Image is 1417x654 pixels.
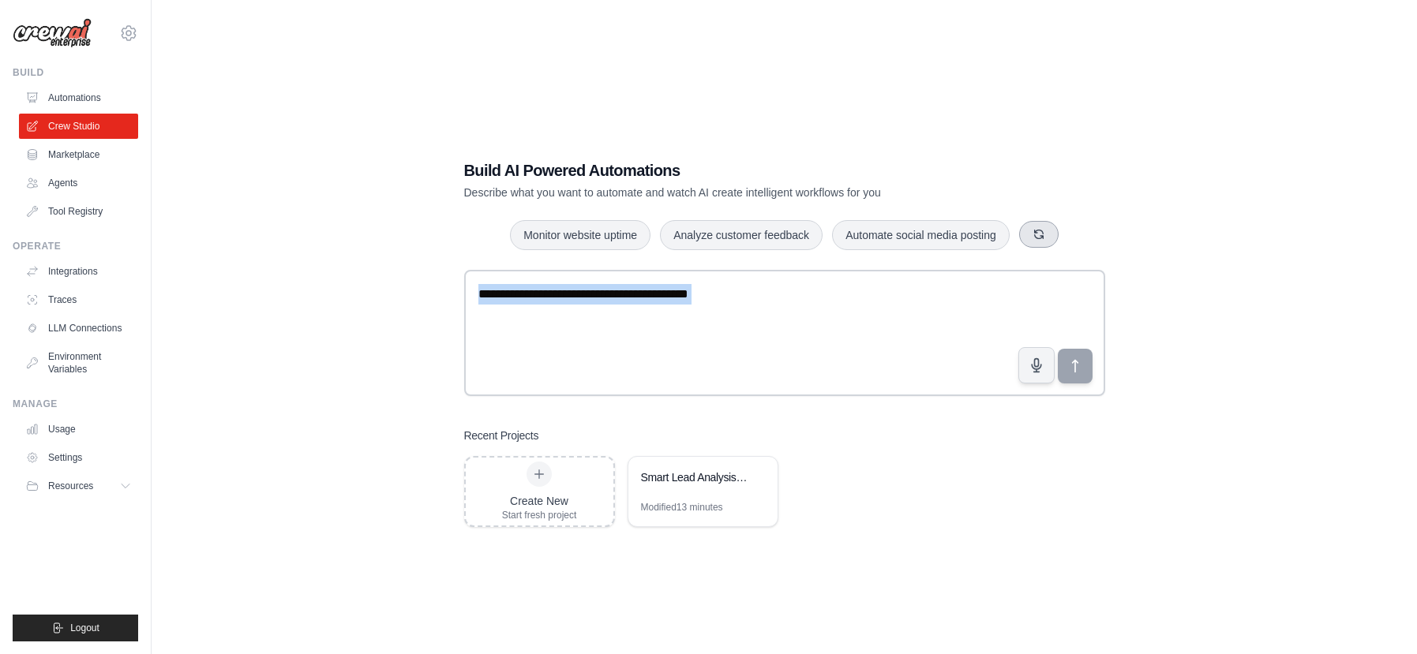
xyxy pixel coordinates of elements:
div: Start fresh project [502,509,577,521]
a: Traces [19,287,138,312]
a: Environment Variables [19,344,138,382]
div: Modified 13 minutes [641,501,723,514]
h3: Recent Projects [464,428,539,443]
button: Automate social media posting [832,220,1010,250]
button: Analyze customer feedback [660,220,823,250]
a: Settings [19,445,138,470]
a: Tool Registry [19,199,138,224]
img: Logo [13,18,92,48]
a: Usage [19,417,138,442]
a: Integrations [19,259,138,284]
button: Monitor website uptime [510,220,650,250]
span: Logout [70,622,99,634]
button: Logout [13,615,138,641]
iframe: Chat Widget [1338,578,1417,654]
span: Resources [48,480,93,492]
a: Automations [19,85,138,110]
div: Operate [13,240,138,252]
h1: Build AI Powered Automations [464,159,995,181]
div: Smart Lead Analysis & Routing System [641,469,749,485]
div: Manage [13,398,138,410]
a: Crew Studio [19,114,138,139]
div: Build [13,66,138,79]
a: Marketplace [19,142,138,167]
a: LLM Connections [19,316,138,341]
p: Describe what you want to automate and watch AI create intelligent workflows for you [464,185,995,200]
button: Get new suggestions [1019,221,1059,248]
div: Create New [502,493,577,509]
a: Agents [19,170,138,196]
button: Resources [19,473,138,499]
button: Click to speak your automation idea [1018,347,1055,383]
